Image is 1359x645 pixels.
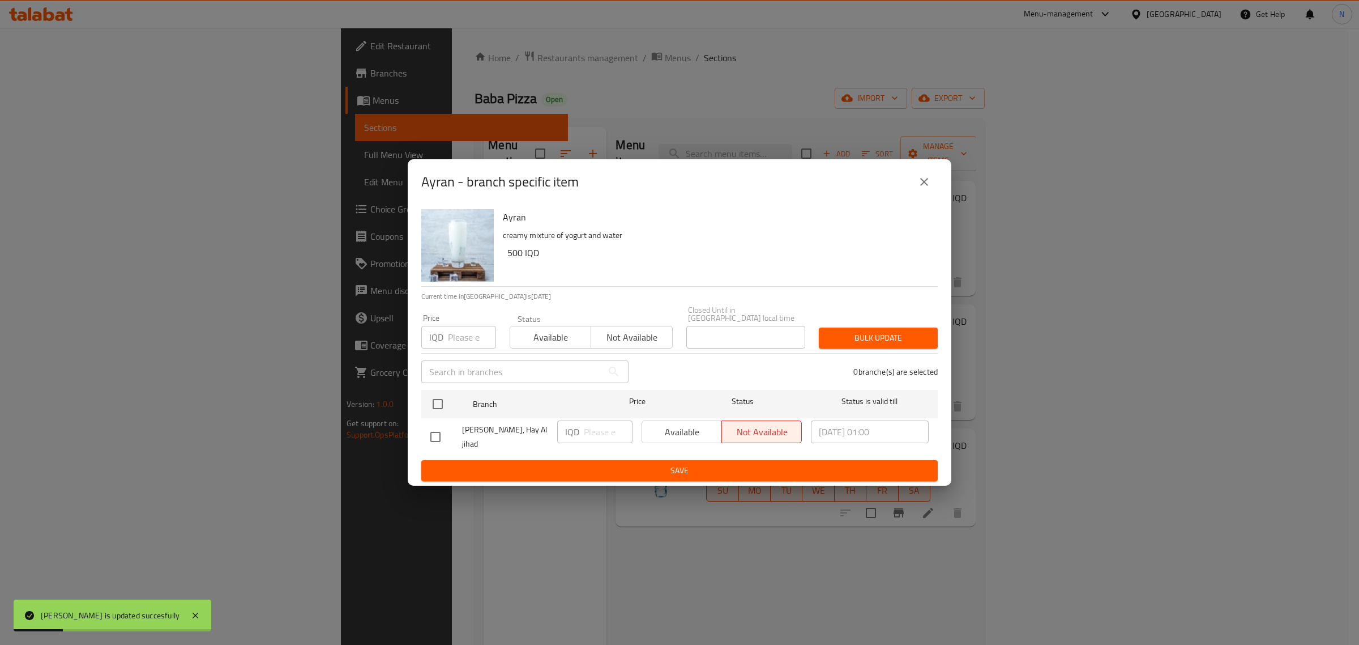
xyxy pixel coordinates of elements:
[503,228,929,243] p: creamy mixture of yogurt and water
[510,326,591,349] button: Available
[421,460,938,481] button: Save
[600,394,675,409] span: Price
[421,360,602,383] input: Search in branches
[41,609,180,622] div: [PERSON_NAME] is updated succesfully
[507,245,929,261] h6: 500 IQD
[828,331,929,345] span: Bulk update
[421,291,938,302] p: Current time in [GEOGRAPHIC_DATA] is [DATE]
[429,330,443,344] p: IQD
[853,366,938,377] p: 0 branche(s) are selected
[448,326,496,349] input: Please enter price
[421,173,579,191] h2: Ayran - branch specific item
[515,329,587,346] span: Available
[684,394,802,409] span: Status
[430,464,929,478] span: Save
[565,425,579,439] p: IQD
[473,397,591,411] span: Branch
[462,423,548,451] span: [PERSON_NAME], Hay Al jihad
[819,328,938,349] button: Bulk update
[584,421,633,443] input: Please enter price
[596,329,668,346] span: Not available
[591,326,672,349] button: Not available
[421,209,494,282] img: Ayran
[503,209,929,225] h6: Ayran
[811,394,929,409] span: Status is valid till
[911,168,938,196] button: close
